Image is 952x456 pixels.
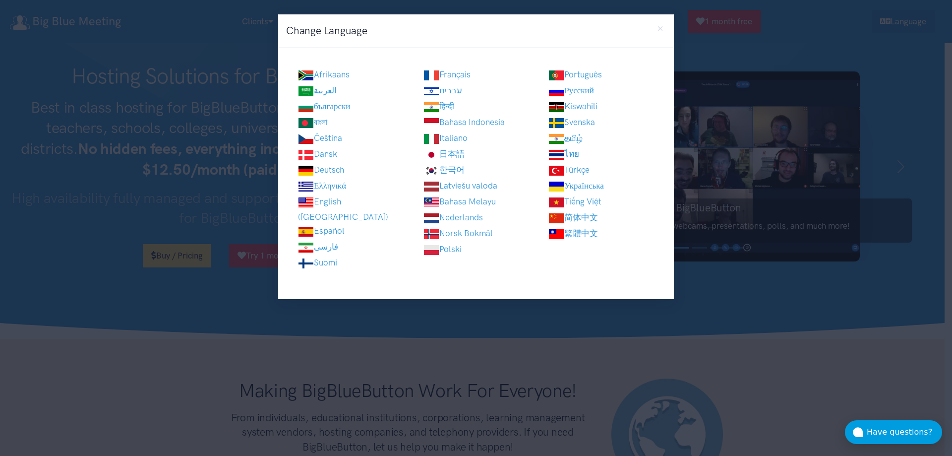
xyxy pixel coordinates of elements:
a: Latviešu valoda [423,181,497,191]
img: Deutsch [298,163,314,179]
a: Ελληνικά [298,181,346,191]
a: Português [548,69,602,79]
img: فارسی [298,240,314,256]
img: Dansk [298,147,314,163]
a: தமிழ் [548,133,583,143]
a: עִבְרִית [423,85,462,95]
img: தமிழ் [548,131,564,147]
a: Русский [548,85,594,95]
a: 日本語 [423,149,465,159]
img: Kiswahili [548,99,564,115]
img: Italiano [423,131,439,147]
img: Afrikaans [298,67,314,83]
img: Türkçe [548,163,564,179]
img: Ελληνικά [298,179,314,195]
img: ไทย [548,147,564,163]
a: Suomi [298,258,337,267]
div: Have questions? [867,426,942,439]
img: Nederlands [423,210,439,226]
img: 繁體中文 [548,226,564,242]
img: Português [548,67,564,83]
a: हिन्दी [423,101,454,111]
a: Polski [423,244,462,254]
a: فارسی [298,242,338,252]
img: Polski [423,242,439,258]
img: 简体中文 [548,210,564,226]
a: Bahasa Melayu [423,196,496,206]
img: Latviešu valoda [423,179,439,195]
img: български [298,99,314,115]
img: Русский [548,83,564,99]
a: Tiếng Việt [548,196,601,206]
a: 한국어 [423,165,465,175]
a: Italiano [423,133,468,143]
img: Bahasa Melayu [423,195,439,210]
img: Svenska [548,115,564,131]
img: Čeština [298,131,314,147]
img: বাংলা [298,115,314,131]
a: Čeština [298,133,342,143]
a: Bahasa Indonesia [423,117,505,127]
img: हिन्दी [423,99,439,115]
a: ไทย [548,149,579,159]
a: Nederlands [423,212,483,222]
a: English ([GEOGRAPHIC_DATA]) [298,196,388,222]
img: العربية [298,83,314,99]
a: Kiswahili [548,101,597,111]
a: Українська [548,181,604,191]
img: Suomi [298,256,314,271]
img: English (US) [298,195,314,210]
img: עִבְרִית [423,83,439,99]
a: Norsk Bokmål [423,228,493,238]
img: Norsk Bokmål [423,226,439,242]
a: Deutsch [298,165,344,175]
a: 繁體中文 [548,228,598,238]
a: Svenska [548,117,595,127]
img: 한국어 [423,163,439,179]
img: Українська [548,179,564,195]
a: Türkçe [548,165,590,175]
button: Close [648,16,672,41]
a: 简体中文 [548,212,598,222]
a: Español [298,226,345,236]
img: 日本語 [423,147,439,163]
a: Dansk [298,149,337,159]
img: Tiếng Việt [548,195,564,210]
a: български [298,101,350,111]
a: Afrikaans [298,69,350,79]
img: Español [298,224,314,240]
a: Français [423,69,471,79]
img: Bahasa Indonesia [423,115,439,131]
h3: Change Language [286,22,367,39]
img: Français [423,67,439,83]
button: Have questions? [845,420,942,444]
a: العربية [298,85,337,95]
a: বাংলা [298,117,327,127]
